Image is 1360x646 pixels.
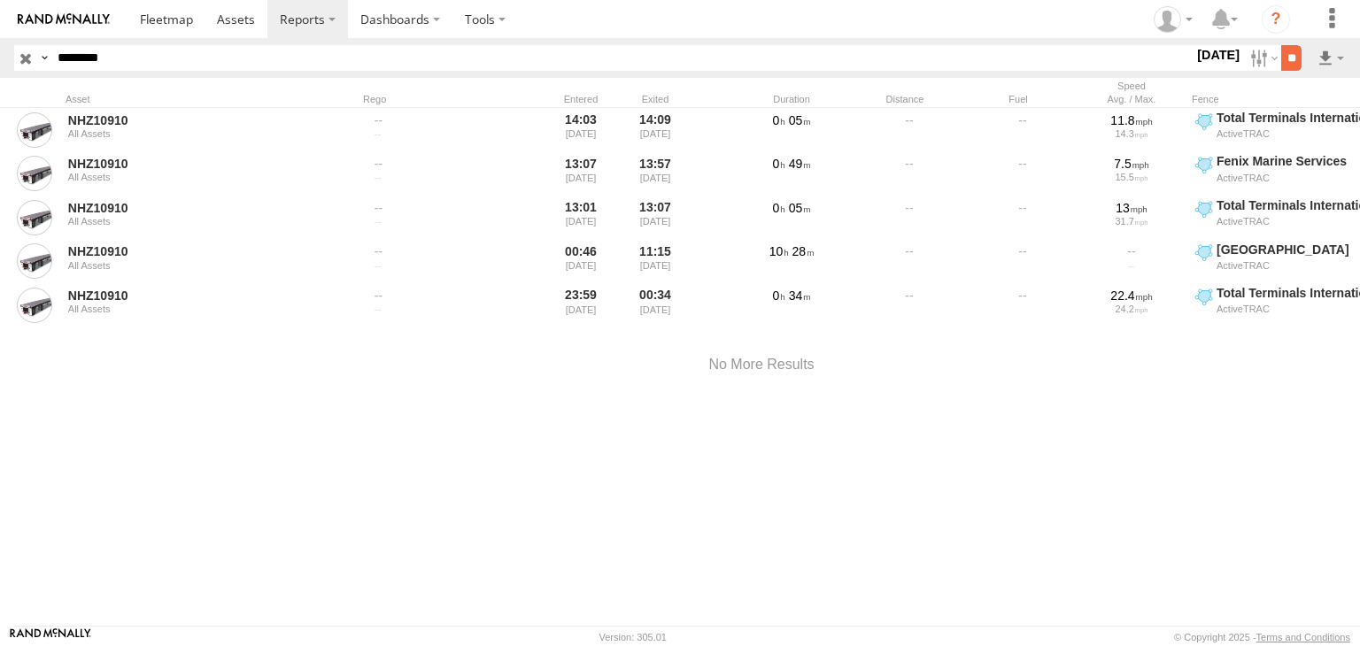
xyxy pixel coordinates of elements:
a: NHZ10910 [68,156,311,172]
span: 0 [773,201,785,215]
a: Visit our Website [10,628,91,646]
div: 00:46 [DATE] [547,242,614,282]
span: 05 [789,201,811,215]
span: 49 [789,157,811,171]
label: [DATE] [1194,45,1243,65]
div: 14:03 [DATE] [547,110,614,150]
div: 13 [1081,200,1182,216]
div: 13:57 [DATE] [622,153,689,194]
div: All Assets [68,304,311,314]
span: 28 [792,244,815,258]
div: 31.7 [1081,216,1182,227]
div: All Assets [68,216,311,227]
label: Export results as... [1316,45,1346,71]
div: All Assets [68,172,311,182]
div: All Assets [68,128,311,139]
a: NHZ10910 [68,288,311,304]
div: Rego [363,93,540,105]
span: 05 [789,113,811,127]
div: 22.4 [1081,288,1182,304]
div: Zulema McIntosch [1147,6,1199,33]
div: Version: 305.01 [599,632,667,642]
div: 13:07 [DATE] [547,153,614,194]
div: Distance [852,93,958,105]
label: Search Filter Options [1243,45,1281,71]
div: 15.5 [1081,172,1182,182]
div: 13:07 [DATE] [622,197,689,238]
div: 11.8 [1081,112,1182,128]
i: ? [1262,5,1290,34]
span: 34 [789,288,811,303]
img: rand-logo.svg [18,13,110,26]
div: 00:34 [DATE] [622,285,689,326]
label: Search Query [37,45,51,71]
a: NHZ10910 [68,112,311,128]
span: 0 [773,113,785,127]
a: NHZ10910 [68,200,311,216]
div: Asset [66,93,313,105]
a: Terms and Conditions [1256,632,1350,642]
span: 0 [773,288,785,303]
span: 10 [769,244,789,258]
a: NHZ10910 [68,243,311,259]
div: Duration [738,93,845,105]
div: All Assets [68,260,311,271]
div: © Copyright 2025 - [1174,632,1350,642]
div: 7.5 [1081,156,1182,172]
div: Exited [622,93,689,105]
div: 11:15 [DATE] [622,242,689,282]
div: 13:01 [DATE] [547,197,614,238]
div: Entered [547,93,614,105]
span: 0 [773,157,785,171]
div: 14.3 [1081,128,1182,139]
div: 14:09 [DATE] [622,110,689,150]
div: 23:59 [DATE] [547,285,614,326]
div: Fuel [965,93,1071,105]
div: 24.2 [1081,304,1182,314]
